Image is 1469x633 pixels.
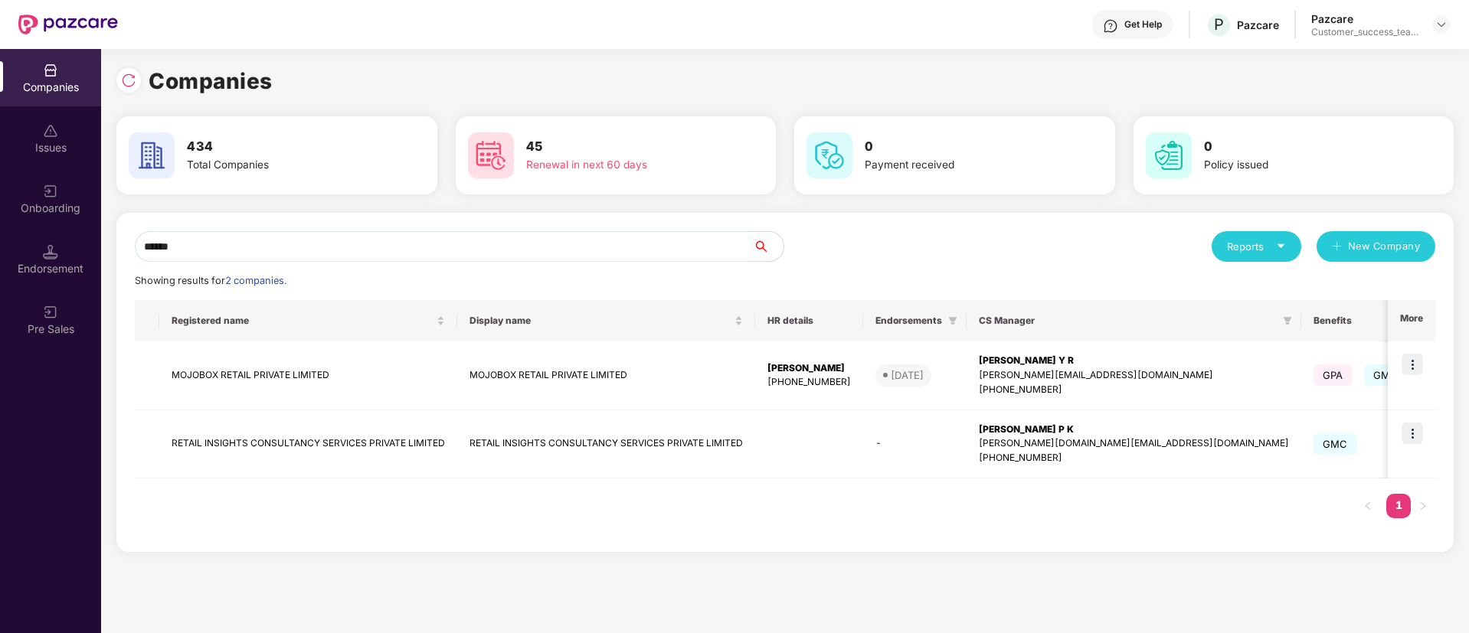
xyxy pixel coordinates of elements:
span: New Company [1348,239,1421,254]
img: icon [1402,423,1423,444]
div: Policy issued [1204,157,1397,174]
span: left [1363,501,1372,511]
li: Next Page [1411,494,1435,518]
div: Pazcare [1311,11,1418,26]
div: Total Companies [187,157,380,174]
img: svg+xml;base64,PHN2ZyBpZD0iRHJvcGRvd24tMzJ4MzIiIHhtbG5zPSJodHRwOi8vd3d3LnczLm9yZy8yMDAwL3N2ZyIgd2... [1435,18,1448,31]
span: Display name [469,315,731,327]
td: RETAIL INSIGHTS CONSULTANCY SERVICES PRIVATE LIMITED [159,410,457,479]
td: MOJOBOX RETAIL PRIVATE LIMITED [457,341,755,410]
h3: 0 [1204,137,1397,157]
div: Pazcare [1237,18,1279,32]
div: [PHONE_NUMBER] [979,451,1289,465]
img: New Pazcare Logo [18,15,118,34]
td: MOJOBOX RETAIL PRIVATE LIMITED [159,341,457,410]
img: svg+xml;base64,PHN2ZyBpZD0iUmVsb2FkLTMyeDMyIiB4bWxucz0iaHR0cDovL3d3dy53My5vcmcvMjAwMC9zdmciIHdpZH... [121,73,136,88]
img: svg+xml;base64,PHN2ZyB4bWxucz0iaHR0cDovL3d3dy53My5vcmcvMjAwMC9zdmciIHdpZHRoPSI2MCIgaGVpZ2h0PSI2MC... [468,132,514,178]
span: CS Manager [979,315,1277,327]
span: GMC [1314,433,1357,455]
h3: 45 [526,137,719,157]
img: svg+xml;base64,PHN2ZyBpZD0iSXNzdWVzX2Rpc2FibGVkIiB4bWxucz0iaHR0cDovL3d3dy53My5vcmcvMjAwMC9zdmciIH... [43,123,58,139]
td: - [863,410,967,479]
th: HR details [755,300,863,341]
a: 1 [1386,494,1411,517]
span: plus [1332,241,1342,253]
div: Payment received [865,157,1058,174]
img: svg+xml;base64,PHN2ZyBpZD0iQ29tcGFuaWVzIiB4bWxucz0iaHR0cDovL3d3dy53My5vcmcvMjAwMC9zdmciIHdpZHRoPS... [43,63,58,78]
button: left [1356,494,1380,518]
h3: 0 [865,137,1058,157]
img: svg+xml;base64,PHN2ZyBpZD0iSGVscC0zMngzMiIgeG1sbnM9Imh0dHA6Ly93d3cudzMub3JnLzIwMDAvc3ZnIiB3aWR0aD... [1103,18,1118,34]
img: svg+xml;base64,PHN2ZyB4bWxucz0iaHR0cDovL3d3dy53My5vcmcvMjAwMC9zdmciIHdpZHRoPSI2MCIgaGVpZ2h0PSI2MC... [806,132,852,178]
div: [PERSON_NAME] Y R [979,354,1289,368]
div: [PHONE_NUMBER] [767,375,851,390]
div: [DATE] [891,367,924,383]
h1: Companies [149,64,273,98]
img: svg+xml;base64,PHN2ZyB3aWR0aD0iMTQuNSIgaGVpZ2h0PSIxNC41IiB2aWV3Qm94PSIwIDAgMTYgMTYiIGZpbGw9Im5vbm... [43,244,58,259]
span: P [1214,15,1224,34]
div: [PERSON_NAME] [767,361,851,376]
th: Benefits [1301,300,1438,341]
th: Display name [457,300,755,341]
img: svg+xml;base64,PHN2ZyB4bWxucz0iaHR0cDovL3d3dy53My5vcmcvMjAwMC9zdmciIHdpZHRoPSI2MCIgaGVpZ2h0PSI2MC... [129,132,175,178]
div: [PHONE_NUMBER] [979,383,1289,397]
span: 2 companies. [225,275,286,286]
button: plusNew Company [1317,231,1435,262]
div: [PERSON_NAME][EMAIL_ADDRESS][DOMAIN_NAME] [979,368,1289,383]
div: Customer_success_team_lead [1311,26,1418,38]
h3: 434 [187,137,380,157]
li: 1 [1386,494,1411,518]
span: Showing results for [135,275,286,286]
div: Reports [1227,239,1286,254]
th: More [1388,300,1435,341]
span: Endorsements [875,315,942,327]
div: [PERSON_NAME] P K [979,423,1289,437]
div: Get Help [1124,18,1162,31]
span: filter [948,316,957,325]
li: Previous Page [1356,494,1380,518]
span: filter [1283,316,1292,325]
div: [PERSON_NAME][DOMAIN_NAME][EMAIL_ADDRESS][DOMAIN_NAME] [979,436,1289,451]
span: filter [1280,312,1295,330]
td: RETAIL INSIGHTS CONSULTANCY SERVICES PRIVATE LIMITED [457,410,755,479]
img: icon [1402,354,1423,375]
img: svg+xml;base64,PHN2ZyB3aWR0aD0iMjAiIGhlaWdodD0iMjAiIHZpZXdCb3g9IjAgMCAyMCAyMCIgZmlsbD0ibm9uZSIgeG... [43,184,58,199]
img: svg+xml;base64,PHN2ZyB3aWR0aD0iMjAiIGhlaWdodD0iMjAiIHZpZXdCb3g9IjAgMCAyMCAyMCIgZmlsbD0ibm9uZSIgeG... [43,305,58,320]
span: GPA [1314,364,1353,386]
span: search [752,240,784,253]
button: search [752,231,784,262]
button: right [1411,494,1435,518]
span: Registered name [172,315,434,327]
span: caret-down [1276,241,1286,251]
span: filter [945,312,960,330]
img: svg+xml;base64,PHN2ZyB4bWxucz0iaHR0cDovL3d3dy53My5vcmcvMjAwMC9zdmciIHdpZHRoPSI2MCIgaGVpZ2h0PSI2MC... [1146,132,1192,178]
th: Registered name [159,300,457,341]
span: right [1418,501,1428,511]
div: Renewal in next 60 days [526,157,719,174]
span: GMC [1364,364,1408,386]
